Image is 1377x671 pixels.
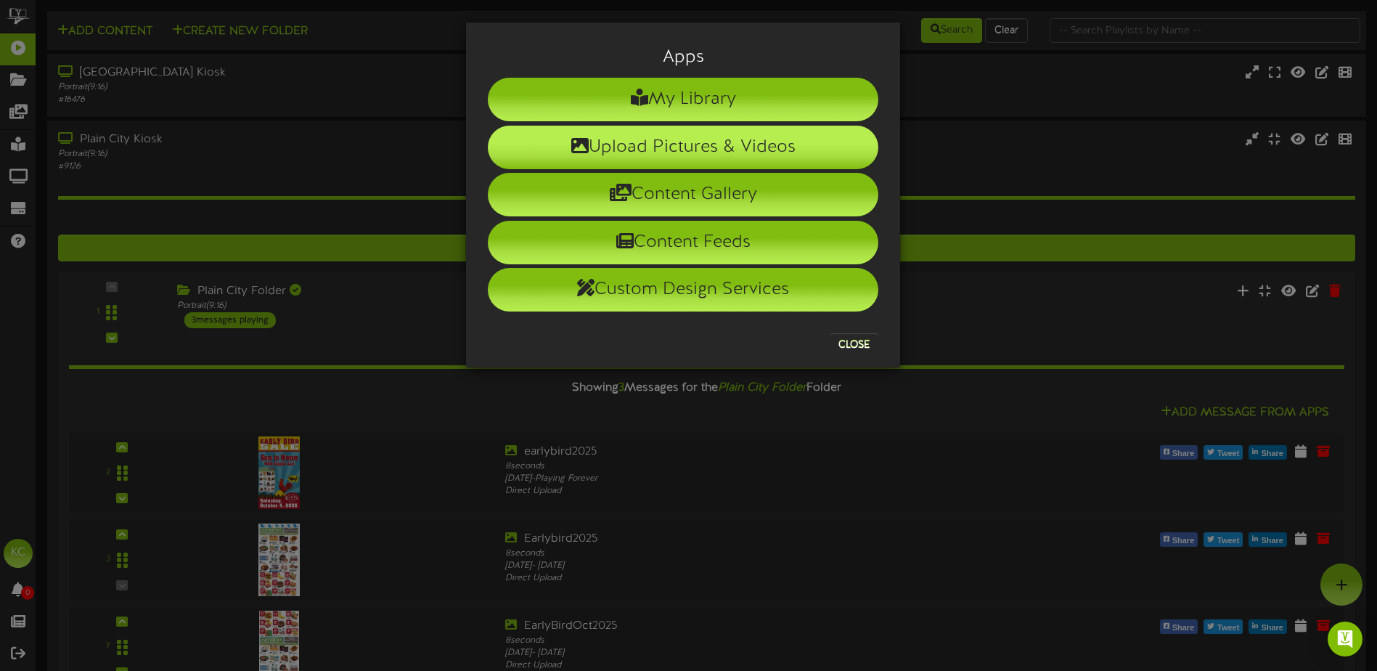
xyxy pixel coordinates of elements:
[488,173,878,216] li: Content Gallery
[488,48,878,67] h3: Apps
[830,333,878,357] button: Close
[488,268,878,312] li: Custom Design Services
[488,126,878,169] li: Upload Pictures & Videos
[1328,622,1362,656] div: Open Intercom Messenger
[488,221,878,264] li: Content Feeds
[488,78,878,121] li: My Library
